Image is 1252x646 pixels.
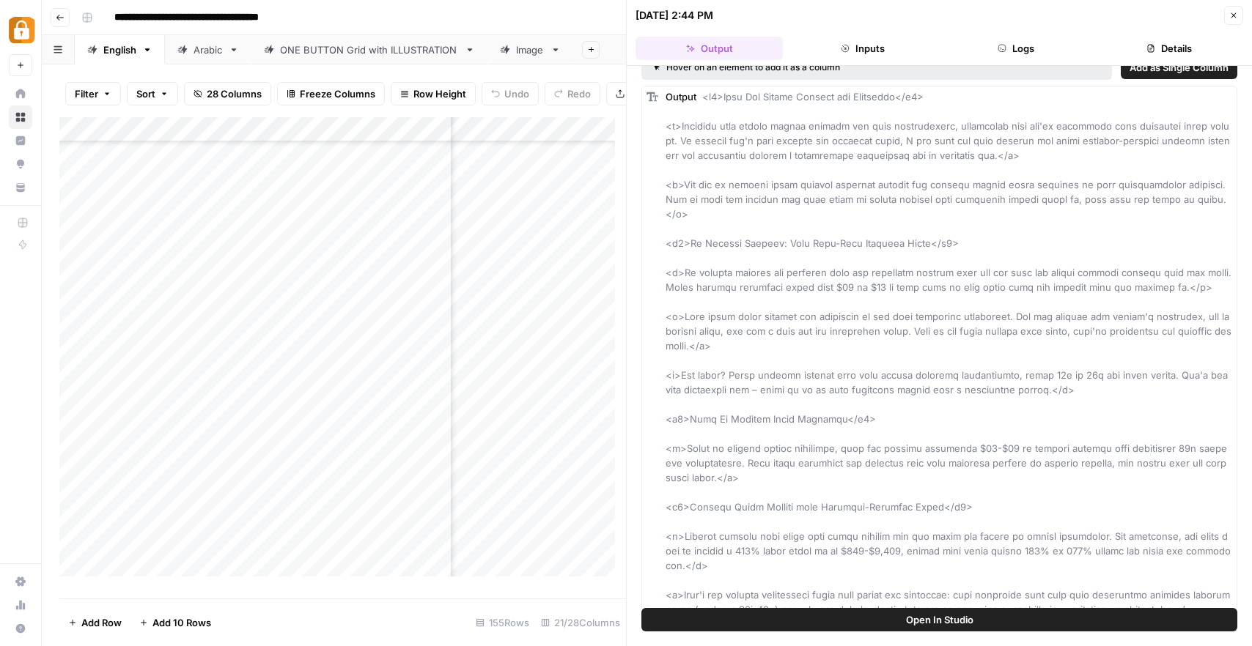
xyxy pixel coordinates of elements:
[9,593,32,617] a: Usage
[487,35,573,64] a: Image
[636,37,783,60] button: Output
[9,152,32,176] a: Opportunities
[545,82,600,105] button: Redo
[127,82,178,105] button: Sort
[136,86,155,101] span: Sort
[567,86,591,101] span: Redo
[1130,60,1229,75] span: Add as Single Column
[516,42,545,57] div: Image
[130,611,220,634] button: Add 10 Rows
[9,129,32,152] a: Insights
[653,61,971,74] div: Hover on an element to add it as a column
[789,37,936,60] button: Inputs
[81,615,122,630] span: Add Row
[75,35,165,64] a: English
[65,82,121,105] button: Filter
[1096,37,1243,60] button: Details
[413,86,466,101] span: Row Height
[535,611,626,634] div: 21/28 Columns
[9,17,35,43] img: Adzz Logo
[207,86,262,101] span: 28 Columns
[251,35,487,64] a: ONE BUTTON Grid with ILLUSTRATION
[152,615,211,630] span: Add 10 Rows
[666,91,696,103] span: Output
[277,82,385,105] button: Freeze Columns
[9,12,32,48] button: Workspace: Adzz
[194,42,223,57] div: Arabic
[9,570,32,593] a: Settings
[636,8,713,23] div: [DATE] 2:44 PM
[9,105,32,129] a: Browse
[280,42,459,57] div: ONE BUTTON Grid with ILLUSTRATION
[482,82,539,105] button: Undo
[470,611,535,634] div: 155 Rows
[184,82,271,105] button: 28 Columns
[9,82,32,105] a: Home
[75,86,98,101] span: Filter
[9,617,32,640] button: Help + Support
[641,608,1237,631] button: Open In Studio
[906,612,973,627] span: Open In Studio
[391,82,476,105] button: Row Height
[165,35,251,64] a: Arabic
[9,176,32,199] a: Your Data
[943,37,1090,60] button: Logs
[103,42,136,57] div: English
[59,611,130,634] button: Add Row
[1121,56,1237,79] button: Add as Single Column
[504,86,529,101] span: Undo
[300,86,375,101] span: Freeze Columns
